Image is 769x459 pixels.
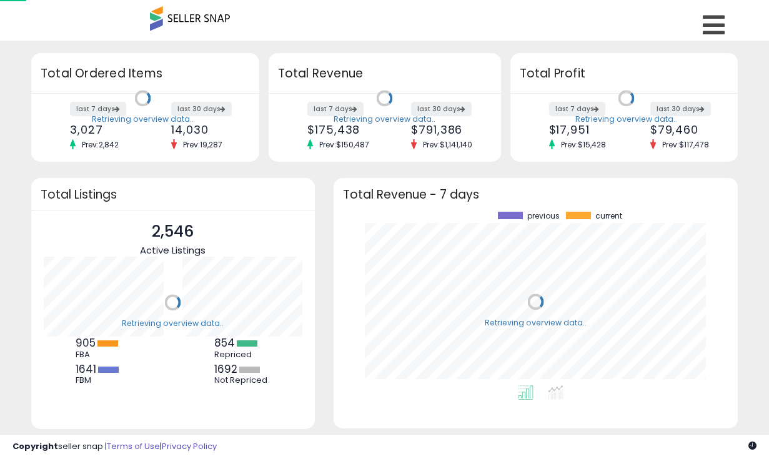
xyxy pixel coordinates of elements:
a: Privacy Policy [162,440,217,452]
div: Retrieving overview data.. [334,114,435,125]
div: Retrieving overview data.. [92,114,194,125]
a: Terms of Use [107,440,160,452]
div: Retrieving overview data.. [485,317,587,328]
strong: Copyright [12,440,58,452]
div: seller snap | | [12,441,217,453]
div: Retrieving overview data.. [122,318,224,329]
div: Retrieving overview data.. [575,114,677,125]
